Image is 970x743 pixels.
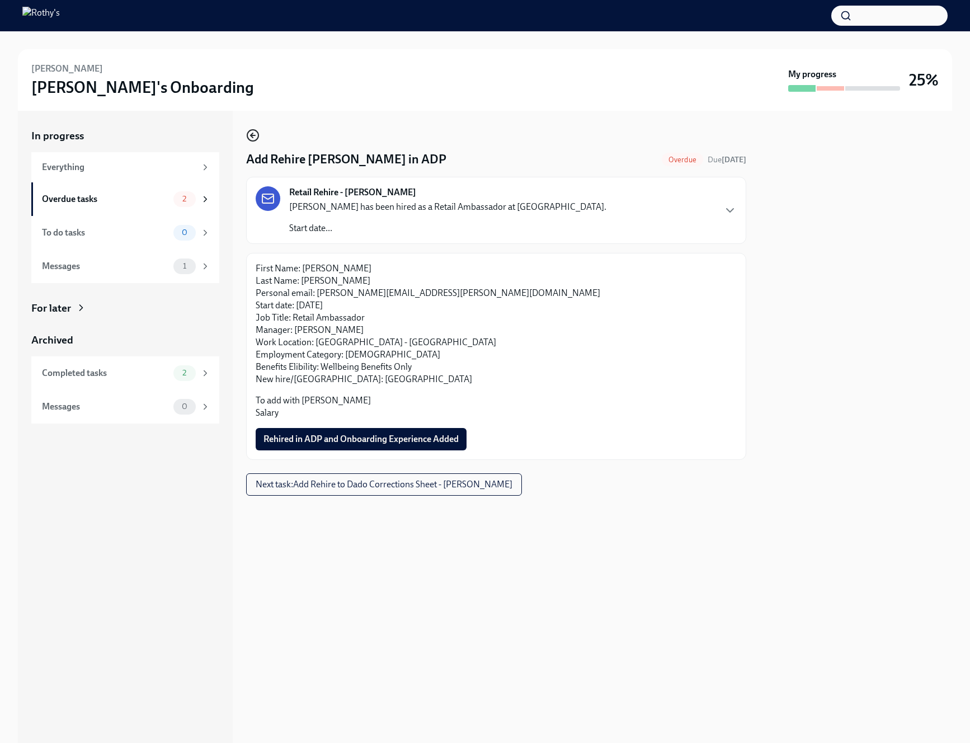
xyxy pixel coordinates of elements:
strong: My progress [788,68,836,81]
button: Rehired in ADP and Onboarding Experience Added [256,428,467,450]
img: Rothy's [22,7,60,25]
a: Completed tasks2 [31,356,219,390]
span: Overdue [662,156,703,164]
span: 1 [176,262,193,270]
p: Start date... [289,222,606,234]
h3: [PERSON_NAME]'s Onboarding [31,77,254,97]
a: For later [31,301,219,316]
div: Everything [42,161,196,173]
span: 2 [176,369,193,377]
a: Messages0 [31,390,219,424]
h3: 25% [909,70,939,90]
a: Archived [31,333,219,347]
p: To add with [PERSON_NAME] Salary [256,394,737,419]
span: 2 [176,195,193,203]
span: 0 [175,402,194,411]
span: Next task : Add Rehire to Dado Corrections Sheet - [PERSON_NAME] [256,479,512,490]
span: Due [708,155,746,164]
div: Completed tasks [42,367,169,379]
h4: Add Rehire [PERSON_NAME] in ADP [246,151,446,168]
a: Overdue tasks2 [31,182,219,216]
div: To do tasks [42,227,169,239]
h6: [PERSON_NAME] [31,63,103,75]
a: Messages1 [31,250,219,283]
span: August 26th, 2025 09:00 [708,154,746,165]
strong: [DATE] [722,155,746,164]
a: Everything [31,152,219,182]
strong: Retail Rehire - [PERSON_NAME] [289,186,416,199]
a: In progress [31,129,219,143]
button: Next task:Add Rehire to Dado Corrections Sheet - [PERSON_NAME] [246,473,522,496]
div: For later [31,301,71,316]
div: Messages [42,401,169,413]
div: Messages [42,260,169,272]
a: To do tasks0 [31,216,219,250]
p: First Name: [PERSON_NAME] Last Name: [PERSON_NAME] Personal email: [PERSON_NAME][EMAIL_ADDRESS][P... [256,262,737,385]
div: Overdue tasks [42,193,169,205]
span: Rehired in ADP and Onboarding Experience Added [263,434,459,445]
span: 0 [175,228,194,237]
p: [PERSON_NAME] has been hired as a Retail Ambassador at [GEOGRAPHIC_DATA]. [289,201,606,213]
